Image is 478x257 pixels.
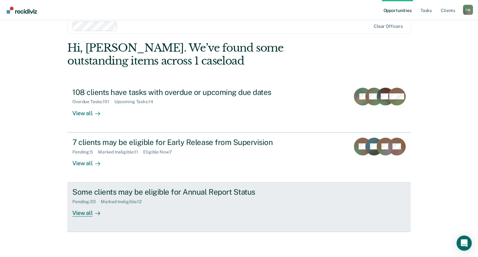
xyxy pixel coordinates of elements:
div: View all [72,104,108,117]
div: C M [463,5,473,15]
img: Recidiviz [7,7,37,14]
div: Upcoming Tasks : 14 [114,99,158,104]
div: Pending : 5 [72,149,98,155]
div: Open Intercom Messenger [457,235,472,251]
div: Hi, [PERSON_NAME]. We’ve found some outstanding items across 1 caseload [67,41,342,67]
button: Profile dropdown button [463,5,473,15]
a: 7 clients may be eligible for Early Release from SupervisionPending:5Marked Ineligible:11Eligible... [67,132,411,182]
div: Marked Ineligible : 11 [98,149,143,155]
div: Eligible Now : 7 [143,149,177,155]
a: Some clients may be eligible for Annual Report StatusPending:33Marked Ineligible:12View all [67,182,411,232]
div: Overdue Tasks : 101 [72,99,114,104]
div: Pending : 33 [72,199,101,204]
div: 108 clients have tasks with overdue or upcoming due dates [72,88,294,97]
a: 108 clients have tasks with overdue or upcoming due datesOverdue Tasks:101Upcoming Tasks:14View all [67,83,411,132]
div: Marked Ineligible : 12 [101,199,147,204]
div: View all [72,204,108,217]
div: Clear officers [374,24,403,29]
div: Some clients may be eligible for Annual Report Status [72,187,294,197]
div: View all [72,154,108,167]
div: 7 clients may be eligible for Early Release from Supervision [72,138,294,147]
